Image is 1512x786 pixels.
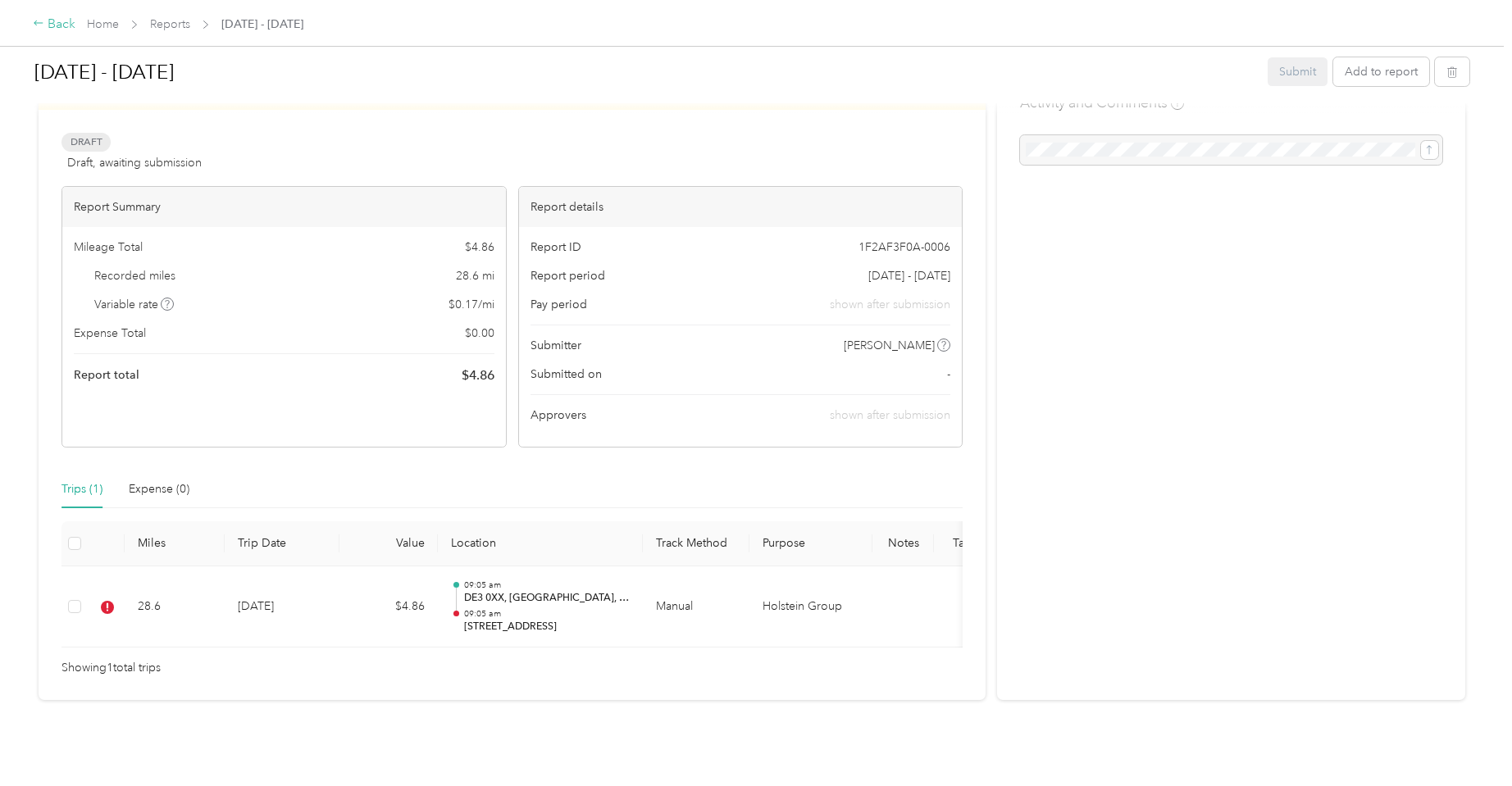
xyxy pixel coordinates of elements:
[94,296,175,313] span: Variable rate
[531,239,581,256] span: Report ID
[438,521,643,566] th: Location
[934,521,995,566] th: Tags
[67,154,202,171] span: Draft, awaiting submission
[531,337,581,354] span: Submitter
[844,337,935,354] span: [PERSON_NAME]
[456,267,494,284] span: 28.6 mi
[339,566,438,648] td: $4.86
[33,15,75,34] div: Back
[94,267,175,284] span: Recorded miles
[464,620,630,634] p: [STREET_ADDRESS]
[830,296,950,313] span: shown after submission
[464,608,630,620] p: 09:05 am
[462,366,494,385] span: $ 4.86
[1333,57,1429,86] button: Add to report
[221,16,303,33] span: [DATE] - [DATE]
[61,659,161,677] span: Showing 1 total trips
[643,566,749,648] td: Manual
[464,579,630,591] p: 09:05 am
[868,267,950,284] span: [DATE] - [DATE]
[87,17,119,31] a: Home
[125,566,225,648] td: 28.6
[74,366,139,384] span: Report total
[531,267,605,284] span: Report period
[465,325,494,342] span: $ 0.00
[62,187,506,227] div: Report Summary
[531,366,602,383] span: Submitted on
[464,591,630,606] p: DE3 0XX, [GEOGRAPHIC_DATA], [GEOGRAPHIC_DATA]
[61,480,102,498] div: Trips (1)
[74,239,143,256] span: Mileage Total
[129,480,189,498] div: Expense (0)
[225,521,339,566] th: Trip Date
[449,296,494,313] span: $ 0.17 / mi
[150,17,190,31] a: Reports
[339,521,438,566] th: Value
[1420,694,1512,786] iframe: Everlance-gr Chat Button Frame
[465,239,494,256] span: $ 4.86
[125,521,225,566] th: Miles
[34,52,1256,92] h1: Sep 1 - 30, 2025
[830,408,950,422] span: shown after submission
[872,521,934,566] th: Notes
[74,325,146,342] span: Expense Total
[531,296,587,313] span: Pay period
[643,521,749,566] th: Track Method
[531,407,586,424] span: Approvers
[947,366,950,383] span: -
[858,239,950,256] span: 1F2AF3F0A-0006
[225,566,339,648] td: [DATE]
[749,566,872,648] td: Holstein Group
[61,133,111,152] span: Draft
[749,521,872,566] th: Purpose
[519,187,963,227] div: Report details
